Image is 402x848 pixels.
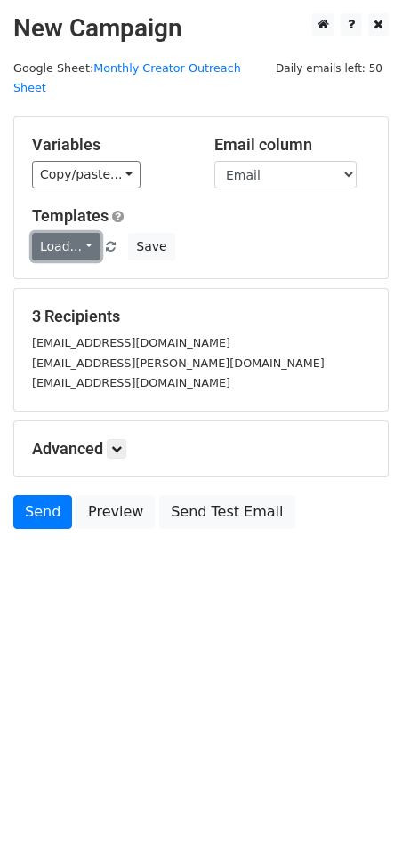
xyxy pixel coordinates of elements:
[269,59,389,78] span: Daily emails left: 50
[32,336,230,349] small: [EMAIL_ADDRESS][DOMAIN_NAME]
[32,307,370,326] h5: 3 Recipients
[13,61,241,95] small: Google Sheet:
[269,61,389,75] a: Daily emails left: 50
[32,356,325,370] small: [EMAIL_ADDRESS][PERSON_NAME][DOMAIN_NAME]
[128,233,174,260] button: Save
[32,233,100,260] a: Load...
[13,495,72,529] a: Send
[32,161,141,188] a: Copy/paste...
[32,206,109,225] a: Templates
[159,495,294,529] a: Send Test Email
[214,135,370,155] h5: Email column
[313,763,402,848] iframe: Chat Widget
[76,495,155,529] a: Preview
[32,135,188,155] h5: Variables
[13,61,241,95] a: Monthly Creator Outreach Sheet
[13,13,389,44] h2: New Campaign
[32,439,370,459] h5: Advanced
[32,376,230,389] small: [EMAIL_ADDRESS][DOMAIN_NAME]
